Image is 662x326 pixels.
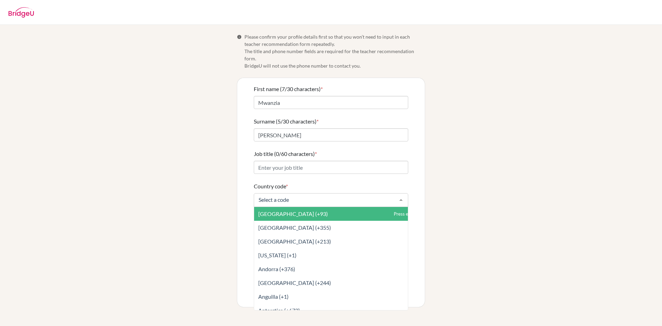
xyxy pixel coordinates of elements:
[258,224,331,231] span: [GEOGRAPHIC_DATA] (+355)
[258,266,295,272] span: Andorra (+376)
[258,210,328,217] span: [GEOGRAPHIC_DATA] (+93)
[258,307,300,314] span: Antarctica (+672)
[258,238,331,245] span: [GEOGRAPHIC_DATA] (+213)
[237,34,242,39] span: Info
[254,96,408,109] input: Enter your first name
[258,252,297,258] span: [US_STATE] (+1)
[258,279,331,286] span: [GEOGRAPHIC_DATA] (+244)
[8,7,34,18] img: BridgeU logo
[254,182,288,190] label: Country code
[254,150,317,158] label: Job title (0/60 characters)
[257,196,394,203] input: Select a code
[254,85,323,93] label: First name (7/30 characters)
[254,128,408,141] input: Enter your surname
[244,33,425,69] span: Please confirm your profile details first so that you won’t need to input in each teacher recomme...
[258,293,289,300] span: Anguilla (+1)
[254,161,408,174] input: Enter your job title
[254,117,319,126] label: Surname (5/30 characters)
